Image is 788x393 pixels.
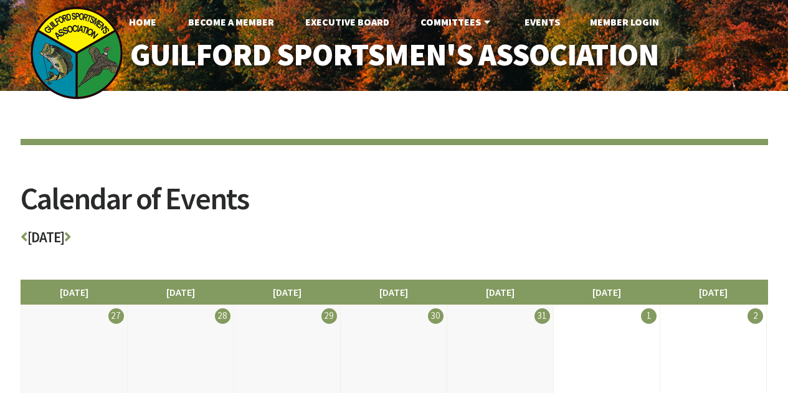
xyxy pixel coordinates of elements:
[215,308,230,324] div: 28
[21,183,768,230] h2: Calendar of Events
[295,9,399,34] a: Executive Board
[660,280,767,305] li: [DATE]
[428,308,444,324] div: 30
[178,9,284,34] a: Become A Member
[127,280,234,305] li: [DATE]
[580,9,669,34] a: Member Login
[21,280,128,305] li: [DATE]
[534,308,550,324] div: 31
[103,29,685,82] a: Guilford Sportsmen's Association
[641,308,657,324] div: 1
[553,280,660,305] li: [DATE]
[21,230,768,252] h3: [DATE]
[108,308,124,324] div: 27
[340,280,447,305] li: [DATE]
[447,280,554,305] li: [DATE]
[515,9,570,34] a: Events
[30,6,123,100] img: logo_sm.png
[119,9,166,34] a: Home
[234,280,341,305] li: [DATE]
[321,308,337,324] div: 29
[411,9,503,34] a: Committees
[748,308,763,324] div: 2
